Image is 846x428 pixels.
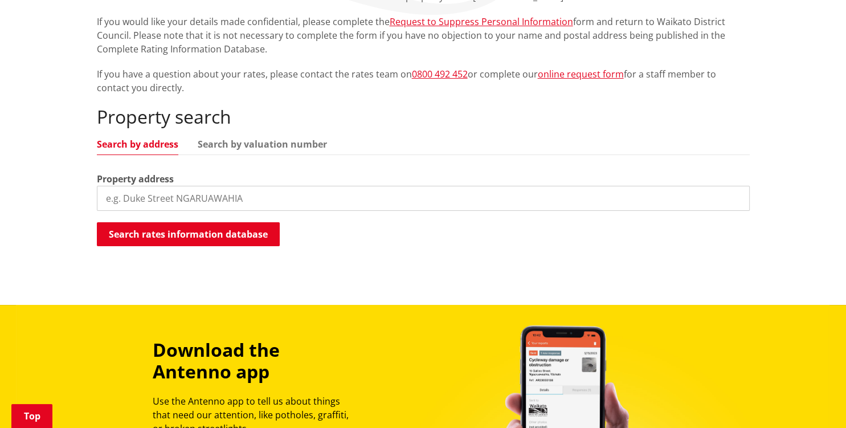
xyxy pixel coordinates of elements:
p: If you have a question about your rates, please contact the rates team on or complete our for a s... [97,67,750,95]
h2: Property search [97,106,750,128]
a: Top [11,404,52,428]
a: Search by address [97,140,178,149]
iframe: Messenger Launcher [794,380,835,421]
input: e.g. Duke Street NGARUAWAHIA [97,186,750,211]
a: Search by valuation number [198,140,327,149]
a: 0800 492 452 [412,68,468,80]
h3: Download the Antenno app [153,339,359,383]
p: If you would like your details made confidential, please complete the form and return to Waikato ... [97,15,750,56]
button: Search rates information database [97,222,280,246]
a: online request form [538,68,624,80]
a: Request to Suppress Personal Information [390,15,573,28]
label: Property address [97,172,174,186]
